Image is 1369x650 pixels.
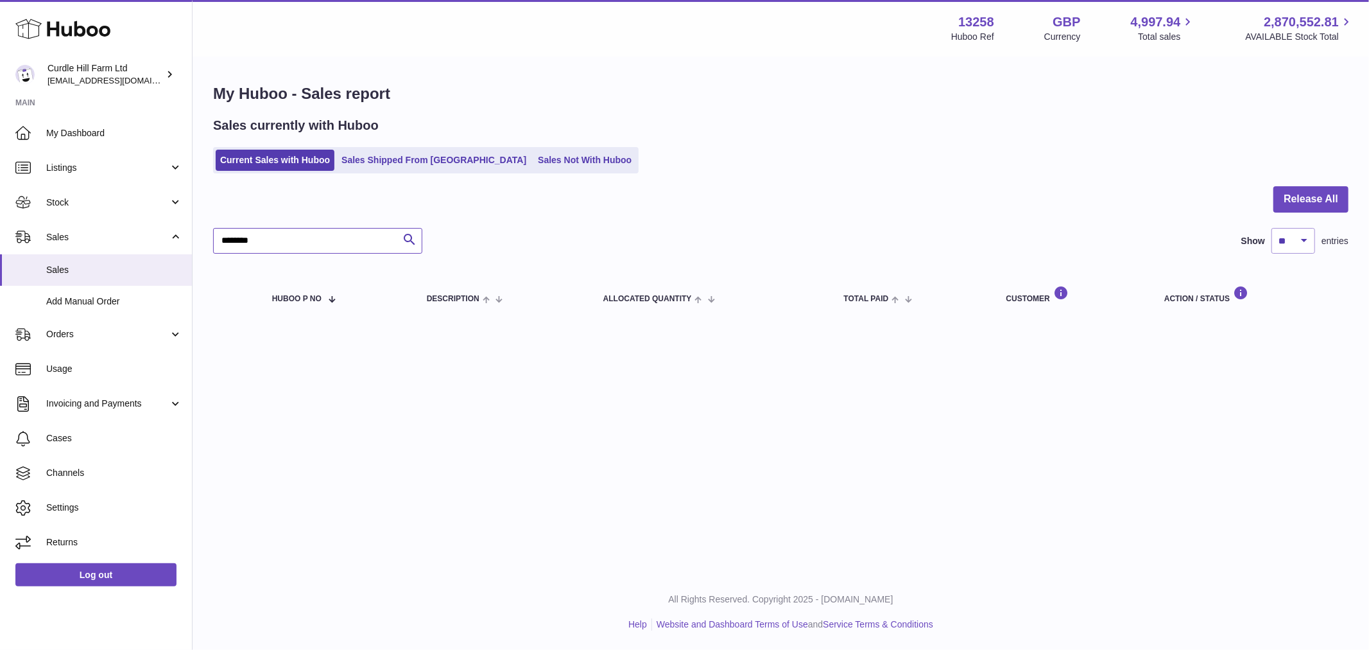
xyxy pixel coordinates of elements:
[216,150,334,171] a: Current Sales with Huboo
[46,536,182,549] span: Returns
[46,398,169,410] span: Invoicing and Payments
[213,117,379,134] h2: Sales currently with Huboo
[46,162,169,174] span: Listings
[1273,186,1348,213] button: Release All
[603,295,692,303] span: ALLOCATED Quantity
[844,295,889,303] span: Total paid
[46,127,182,139] span: My Dashboard
[46,264,182,276] span: Sales
[15,65,35,84] img: internalAdmin-13258@internal.huboo.com
[1131,13,1196,43] a: 4,997.94 Total sales
[1245,31,1354,43] span: AVAILABLE Stock Total
[1245,13,1354,43] a: 2,870,552.81 AVAILABLE Stock Total
[15,563,177,586] a: Log out
[652,619,933,631] li: and
[46,328,169,340] span: Orders
[46,295,182,308] span: Add Manual Order
[1044,31,1081,43] div: Currency
[272,295,322,303] span: Huboo P no
[533,150,636,171] a: Sales Not With Huboo
[1241,235,1265,247] label: Show
[46,502,182,514] span: Settings
[1006,286,1139,303] div: Customer
[46,197,169,209] span: Stock
[657,619,808,629] a: Website and Dashboard Terms of Use
[1138,31,1195,43] span: Total sales
[1322,235,1348,247] span: entries
[47,62,163,87] div: Curdle Hill Farm Ltd
[47,75,189,85] span: [EMAIL_ADDRESS][DOMAIN_NAME]
[213,83,1348,104] h1: My Huboo - Sales report
[337,150,531,171] a: Sales Shipped From [GEOGRAPHIC_DATA]
[203,593,1359,606] p: All Rights Reserved. Copyright 2025 - [DOMAIN_NAME]
[46,231,169,243] span: Sales
[46,432,182,444] span: Cases
[1164,286,1336,303] div: Action / Status
[427,295,479,303] span: Description
[958,13,994,31] strong: 13258
[1053,13,1080,31] strong: GBP
[823,619,933,629] a: Service Terms & Conditions
[628,619,647,629] a: Help
[1131,13,1181,31] span: 4,997.94
[46,467,182,479] span: Channels
[1264,13,1339,31] span: 2,870,552.81
[951,31,994,43] div: Huboo Ref
[46,363,182,375] span: Usage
